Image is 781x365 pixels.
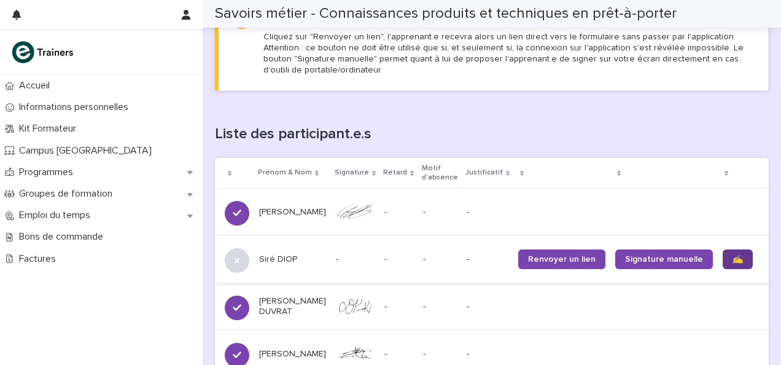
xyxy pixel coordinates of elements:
p: Campus [GEOGRAPHIC_DATA] [14,145,161,157]
p: - [423,302,457,312]
p: Cliquez sur "Renvoyer un lien", l'apprenant.e recevra alors un lien direct vers le formulaire san... [263,31,753,76]
p: Siré DIOP [259,254,326,265]
p: Motif d'absence [422,162,458,184]
p: Prénom & Nom [258,166,312,179]
span: Renvoyer un lien [528,255,596,264]
p: Emploi du temps [14,210,100,221]
img: 7moEYIE2NEkp7TGToa-yj8vqWOam9FPrLoCLqwOGyS4 [336,345,375,362]
p: - [423,254,457,265]
img: HGmWsmDaedF258bu5jf_ljlfq1VRHq-HS504TagvFkY [336,204,375,220]
p: [PERSON_NAME] DUVRAT [259,296,326,317]
p: Informations personnelles [14,101,138,113]
p: - [384,299,389,312]
p: Groupes de formation [14,188,122,200]
p: Kit Formateur [14,123,86,135]
p: Programmes [14,167,83,178]
p: - [336,254,375,265]
h2: Savoirs métier - Connaissances produits et techniques en prêt-à-porter [215,5,677,23]
p: Bons de commande [14,231,113,243]
p: - [384,252,389,265]
h1: Liste des participant.e.s [215,125,769,143]
p: - [467,302,508,312]
p: - [384,205,389,218]
p: [PERSON_NAME] [259,207,326,218]
a: ✍️ [723,249,753,269]
p: Justificatif [465,166,503,179]
img: ZsD22sclX3KAVW0lerGWsyG9MlQfCuMeJ3ogLfSGNrc [336,299,375,314]
p: Factures [14,253,66,265]
p: - [423,207,457,218]
p: Signature [335,166,369,179]
p: Accueil [14,80,60,92]
img: K0CqGN7SDeD6s4JG8KQk [10,40,77,65]
span: Signature manuelle [625,255,703,264]
p: [PERSON_NAME] [259,349,326,359]
span: ✍️ [732,255,743,264]
p: Retard [383,166,407,179]
p: - [467,349,508,359]
p: - [384,347,389,359]
a: Renvoyer un lien [518,249,605,269]
p: - [467,207,508,218]
p: - [423,349,457,359]
a: Signature manuelle [615,249,713,269]
p: - [467,254,508,265]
